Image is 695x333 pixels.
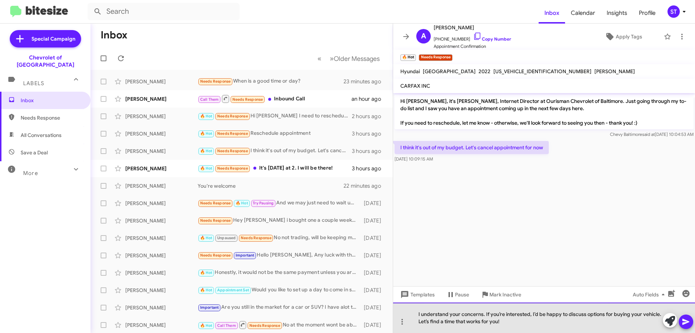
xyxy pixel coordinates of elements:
div: I think it's out of my budget. Let's cancel appointment for now [198,147,352,155]
span: Needs Response [200,218,231,223]
span: Hyundai [400,68,420,75]
span: « [317,54,321,63]
div: Honestly, it would not be the same payment unless you are putting a good amount down [198,269,360,277]
span: Labels [23,80,44,87]
div: [PERSON_NAME] [125,113,198,120]
div: 2 hours ago [352,113,387,120]
span: 🔥 Hot [200,131,212,136]
span: 🔥 Hot [236,201,248,205]
div: Reschedule appointment [198,129,352,138]
div: [PERSON_NAME] [125,78,198,85]
span: 🔥 Hot [200,270,212,275]
div: [PERSON_NAME] [125,217,198,224]
div: 22 minutes ago [344,182,387,190]
p: I think it's out of my budget. Let's cancel appointment for now [395,141,549,154]
div: Hi [PERSON_NAME] I need to reschedule that appt [198,112,352,120]
span: 🔥 Hot [200,114,212,118]
div: ST [667,5,680,18]
div: [PERSON_NAME] [125,321,198,329]
div: [PERSON_NAME] [125,200,198,207]
span: Auto Fields [633,288,667,301]
span: [PHONE_NUMBER] [434,32,511,43]
span: Inbox [21,97,82,104]
span: Save a Deal [21,149,48,156]
a: Copy Number [473,36,511,42]
div: Inbound Call [198,94,351,103]
button: ST [661,5,687,18]
div: [PERSON_NAME] [125,95,198,103]
span: Important [200,305,219,310]
small: 🔥 Hot [400,54,416,61]
button: Auto Fields [627,288,673,301]
div: [DATE] [360,269,387,276]
button: Previous [313,51,326,66]
button: Apply Tags [586,30,660,43]
div: [PERSON_NAME] [125,287,198,294]
span: 🔥 Hot [200,236,212,240]
div: [PERSON_NAME] [125,304,198,311]
div: It's [DATE] at 2. I will be there! [198,164,352,172]
span: 🔥 Hot [200,149,212,153]
span: Try Pausing [253,201,274,205]
span: Needs Response [232,97,263,102]
div: [DATE] [360,252,387,259]
span: Call Them [200,97,219,102]
span: 2022 [479,68,490,75]
div: 3 hours ago [352,130,387,137]
span: 🔥 Hot [200,323,212,328]
div: No at the moment wont be able to get a car but, i will lwt you know if anything changes [198,320,360,329]
span: Needs Response [200,253,231,258]
span: Important [236,253,254,258]
span: Needs Response [249,323,280,328]
div: [DATE] [360,287,387,294]
span: Templates [399,288,435,301]
a: Profile [633,3,661,24]
a: Special Campaign [10,30,81,47]
div: [PERSON_NAME] [125,147,198,155]
p: Hi [PERSON_NAME], it's [PERSON_NAME], Internet Director at Ourisman Chevrolet of Baltimore. Just ... [395,95,694,129]
span: Calendar [565,3,601,24]
div: an hour ago [351,95,387,103]
span: All Conversations [21,132,62,139]
span: Call Them [217,323,236,328]
div: [PERSON_NAME] [125,130,198,137]
button: Mark Inactive [475,288,527,301]
a: Insights [601,3,633,24]
div: 3 hours ago [352,147,387,155]
span: Needs Response [217,131,248,136]
a: Inbox [539,3,565,24]
div: [DATE] [360,321,387,329]
div: You're welcome [198,182,344,190]
button: Templates [393,288,441,301]
span: [US_VEHICLE_IDENTIFICATION_NUMBER] [493,68,591,75]
span: Unpaused [217,236,236,240]
div: No not trading, will be keeping my current vehicle [198,234,360,242]
div: 3 hours ago [352,165,387,172]
span: Needs Response [217,166,248,171]
div: 23 minutes ago [344,78,387,85]
span: [PERSON_NAME] [434,23,511,32]
div: And we may just need to wait until its paid off before coming to see you guys. We understand that. [198,199,360,207]
div: [DATE] [360,217,387,224]
span: Chevy Baltimore [DATE] 10:04:53 AM [610,132,694,137]
span: [PERSON_NAME] [594,68,635,75]
span: 🔥 Hot [200,166,212,171]
div: I understand your concerns. If you’re interested, I’d be happy to discuss options for buying your... [393,303,695,333]
span: Needs Response [200,201,231,205]
button: Pause [441,288,475,301]
span: Needs Response [241,236,271,240]
h1: Inbox [101,29,127,41]
div: [PERSON_NAME] [125,165,198,172]
span: Appointment Set [217,288,249,292]
div: Are you still in the market for a car or SUV? I have alot to chose from [198,303,360,312]
input: Search [88,3,240,20]
button: Next [325,51,384,66]
span: Older Messages [334,55,380,63]
span: said at [642,132,655,137]
span: Needs Response [200,79,231,84]
span: » [330,54,334,63]
span: Pause [455,288,469,301]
